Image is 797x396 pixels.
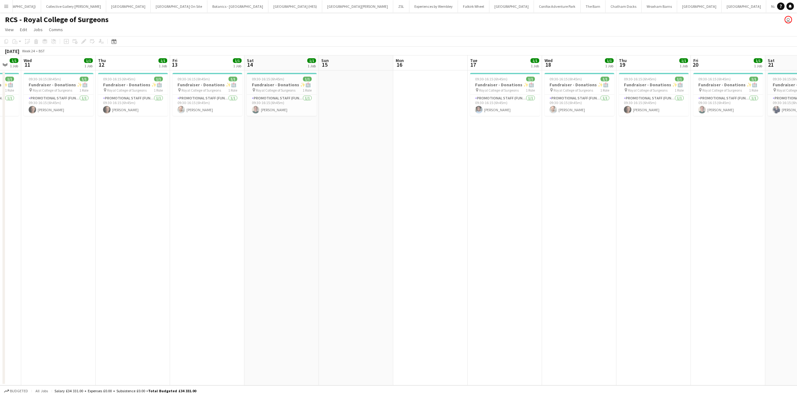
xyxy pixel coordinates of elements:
[785,16,792,23] app-user-avatar: Eldina Munatay
[46,26,65,34] a: Comms
[3,388,29,394] button: Budgeted
[31,26,45,34] a: Jobs
[39,49,45,53] div: BST
[20,27,27,32] span: Edit
[33,27,43,32] span: Jobs
[34,389,49,393] span: All jobs
[21,49,36,53] span: Week 24
[148,389,196,393] span: Total Budgeted £34 331.00
[268,0,322,12] button: [GEOGRAPHIC_DATA] (HES)
[10,389,28,393] span: Budgeted
[49,27,63,32] span: Comms
[41,0,106,12] button: Collective Gallery [PERSON_NAME]
[677,0,722,12] button: [GEOGRAPHIC_DATA]
[106,0,151,12] button: [GEOGRAPHIC_DATA]
[151,0,207,12] button: [GEOGRAPHIC_DATA] On Site
[54,389,196,393] div: Salary £34 331.00 + Expenses £0.00 + Subsistence £0.00 =
[458,0,489,12] button: Falkirk Wheel
[409,0,458,12] button: Experiences by Wembley
[606,0,642,12] button: Chatham Docks
[207,0,268,12] button: Botanics - [GEOGRAPHIC_DATA]
[393,0,409,12] button: ZSL
[489,0,534,12] button: [GEOGRAPHIC_DATA]
[17,26,30,34] a: Edit
[2,26,16,34] a: View
[5,27,14,32] span: View
[642,0,677,12] button: Wroxham Barns
[722,0,766,12] button: [GEOGRAPHIC_DATA]
[5,48,19,54] div: [DATE]
[581,0,606,12] button: The Barn
[322,0,393,12] button: [GEOGRAPHIC_DATA][PERSON_NAME]
[5,15,109,24] h1: RCS - Royal College of Surgeons
[534,0,581,12] button: Conifox Adventure Park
